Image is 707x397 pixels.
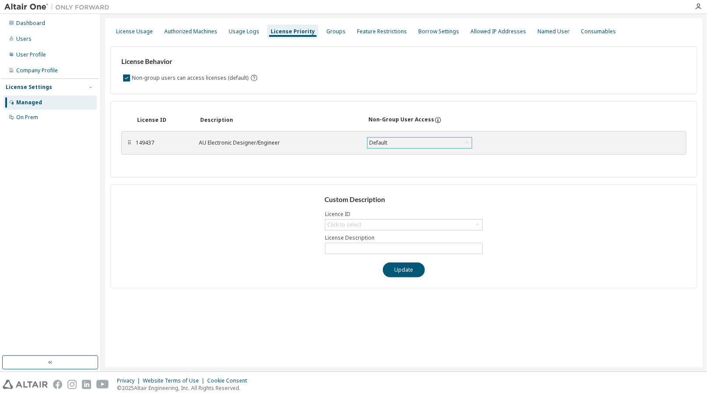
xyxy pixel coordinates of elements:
div: ⠿ [127,139,132,146]
div: On Prem [16,114,38,121]
h3: License Behavior [121,57,257,66]
div: License ID [137,117,190,124]
div: License Usage [116,28,153,35]
div: Usage Logs [229,28,259,35]
img: linkedin.svg [82,380,91,389]
div: License Settings [6,84,52,91]
div: License Priority [271,28,315,35]
div: Company Profile [16,67,58,74]
img: Altair One [4,3,114,11]
div: Non-Group User Access [368,116,434,124]
div: Named User [537,28,569,35]
div: Click to select [325,220,482,230]
label: Licence ID [325,211,483,218]
div: 149437 [136,139,188,146]
h3: Custom Description [325,195,484,204]
div: Users [16,35,32,43]
div: Dashboard [16,20,45,27]
div: Groups [326,28,346,35]
div: Consumables [581,28,616,35]
label: License Description [325,234,483,241]
div: Privacy [117,377,143,384]
div: Description [200,117,358,124]
p: © 2025 Altair Engineering, Inc. All Rights Reserved. [117,384,252,392]
div: Default [368,138,389,148]
div: Managed [16,99,42,106]
div: Click to select [327,221,361,228]
div: Feature Restrictions [357,28,407,35]
div: Default [368,138,472,148]
svg: By default any user not assigned to any group can access any license. Turn this setting off to di... [250,74,258,82]
button: Update [383,262,425,277]
div: AU Electronic Designer/Engineer [199,139,357,146]
div: Cookie Consent [207,377,252,384]
label: Non-group users can access licenses (default) [132,73,250,83]
div: User Profile [16,51,46,58]
div: Website Terms of Use [143,377,207,384]
div: Allowed IP Addresses [470,28,526,35]
div: Authorized Machines [164,28,217,35]
img: altair_logo.svg [3,380,48,389]
img: facebook.svg [53,380,62,389]
div: Borrow Settings [418,28,459,35]
img: instagram.svg [67,380,77,389]
img: youtube.svg [96,380,109,389]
